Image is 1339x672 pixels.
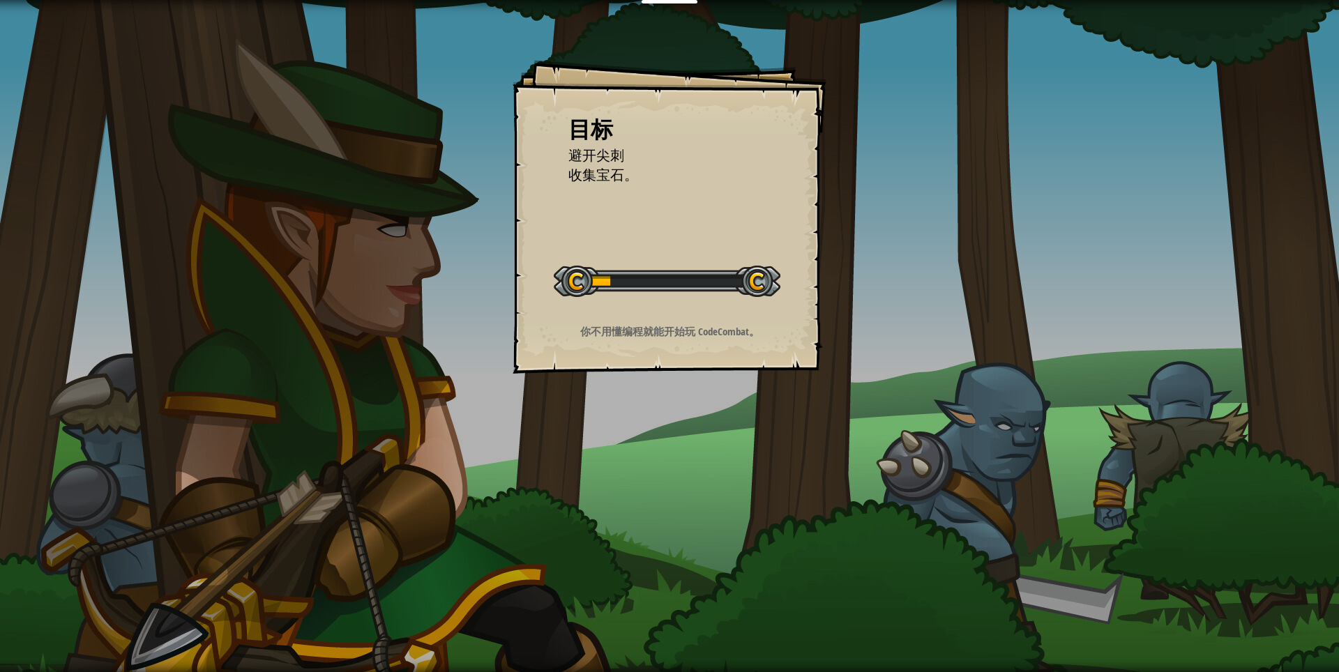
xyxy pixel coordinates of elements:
p: 你不用懂编程就能开始玩 CodeCombat。 [530,324,810,339]
div: 目标 [568,114,771,146]
li: 避开尖刺 [551,146,767,166]
span: 收集宝石。 [568,165,638,184]
span: 避开尖刺 [568,146,624,165]
li: 收集宝石。 [551,165,767,185]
